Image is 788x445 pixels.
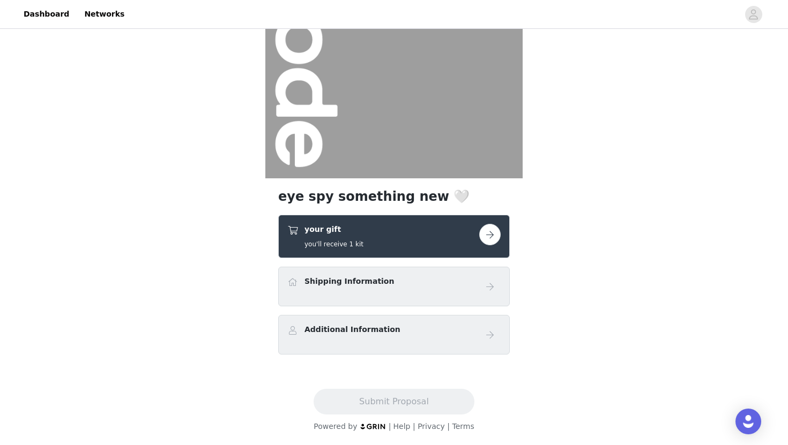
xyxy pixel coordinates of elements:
[452,422,474,431] a: Terms
[413,422,415,431] span: |
[314,389,474,414] button: Submit Proposal
[360,423,386,430] img: logo
[278,187,510,206] h1: eye spy something new 🤍
[314,422,357,431] span: Powered by
[304,239,363,249] h5: you'll receive 1 kit
[278,215,510,258] div: your gift
[393,422,411,431] a: Help
[278,267,510,306] div: Shipping Information
[418,422,445,431] a: Privacy
[447,422,450,431] span: |
[735,409,761,434] div: Open Intercom Messenger
[304,224,363,235] h4: your gift
[304,276,394,287] h4: Shipping Information
[748,6,759,23] div: avatar
[278,315,510,355] div: Additional Information
[78,2,131,26] a: Networks
[17,2,76,26] a: Dashboard
[304,324,400,335] h4: Additional Information
[389,422,391,431] span: |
